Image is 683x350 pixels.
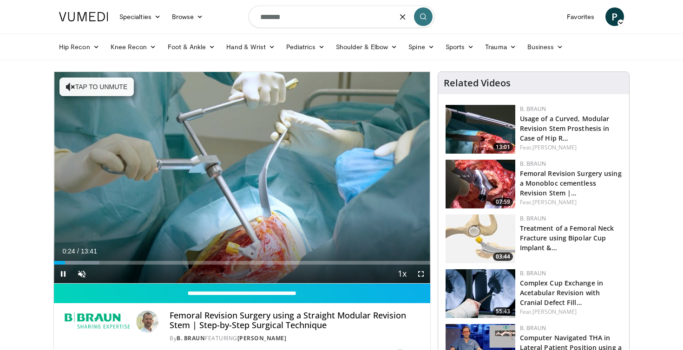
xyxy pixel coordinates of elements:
video-js: Video Player [54,72,430,284]
a: Trauma [479,38,522,56]
a: Complex Cup Exchange in Acetabular Revision with Cranial Defect Fill… [520,279,603,307]
a: Pediatrics [281,38,330,56]
h4: Related Videos [444,78,511,89]
a: [PERSON_NAME] [532,143,577,151]
a: Knee Recon [105,38,162,56]
span: 13:41 [81,247,97,255]
img: 97950487-ad54-47b6-9334-a8a64355b513.150x105_q85_crop-smart_upscale.jpg [446,160,515,208]
a: Usage of a Curved, Modular Revision Stem Prosthesis in Case of Hip R… [520,114,610,143]
a: Sports [440,38,480,56]
a: Spine [403,38,440,56]
span: 07:59 [493,198,513,206]
span: 13:01 [493,143,513,151]
a: 03:44 [446,214,515,263]
a: 07:59 [446,160,515,208]
a: Shoulder & Elbow [330,38,403,56]
div: Feat. [520,198,622,207]
button: Unmute [72,265,91,283]
div: Feat. [520,308,622,316]
button: Fullscreen [412,265,430,283]
div: By FEATURING [170,334,422,343]
a: Favorites [561,7,600,26]
img: 8b64c0ca-f349-41b4-a711-37a94bb885a5.jpg.150x105_q85_crop-smart_upscale.jpg [446,269,515,318]
img: B. Braun [61,311,132,333]
img: dd541074-bb98-4b7d-853b-83c717806bb5.jpg.150x105_q85_crop-smart_upscale.jpg [446,214,515,263]
a: B. Braun [520,324,546,332]
a: [PERSON_NAME] [532,308,577,316]
img: Avatar [136,311,158,333]
a: Hip Recon [53,38,105,56]
input: Search topics, interventions [249,6,434,28]
button: Playback Rate [393,265,412,283]
a: 55:43 [446,269,515,318]
span: 0:24 [62,247,75,255]
span: / [77,247,79,255]
img: VuMedi Logo [59,12,108,21]
a: B. Braun [520,269,546,277]
a: B. Braun [520,105,546,113]
a: 13:01 [446,105,515,154]
span: 55:43 [493,307,513,316]
h4: Femoral Revision Surgery using a Straight Modular Revision Stem | Step-by-Step Surgical Technique [170,311,422,331]
span: 03:44 [493,253,513,261]
a: Hand & Wrist [221,38,281,56]
a: [PERSON_NAME] [532,198,577,206]
a: B. Braun [520,160,546,168]
img: 3f0fddff-fdec-4e4b-bfed-b21d85259955.150x105_q85_crop-smart_upscale.jpg [446,105,515,154]
div: Feat. [520,143,622,152]
button: Pause [54,265,72,283]
a: Browse [166,7,209,26]
a: Femoral Revision Surgery using a Monobloc cementless Revision Stem |… [520,169,622,197]
div: Progress Bar [54,261,430,265]
a: [PERSON_NAME] [237,334,287,342]
a: B. Braun [520,214,546,222]
a: Treatment of a Femoral Neck Fracture using Bipolar Cup Implant &… [520,224,614,252]
a: Business [522,38,569,56]
a: P [605,7,624,26]
button: Tap to unmute [59,78,134,96]
a: Specialties [114,7,166,26]
a: Foot & Ankle [162,38,221,56]
a: B. Braun [177,334,205,342]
